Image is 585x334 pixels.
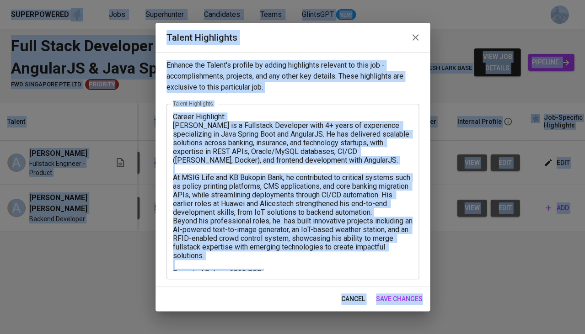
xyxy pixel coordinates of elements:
[341,293,365,305] span: cancel
[338,291,369,307] button: cancel
[376,293,423,305] span: save changes
[166,30,419,45] h2: Talent Highlights
[372,291,426,307] button: save changes
[166,60,419,93] p: Enhance the Talent's profile by adding highlights relevant to this job - accomplishments, project...
[173,112,413,271] textarea: Career Highlight: [PERSON_NAME] is a Fullstack Developer with 4+ years of experience specializing...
